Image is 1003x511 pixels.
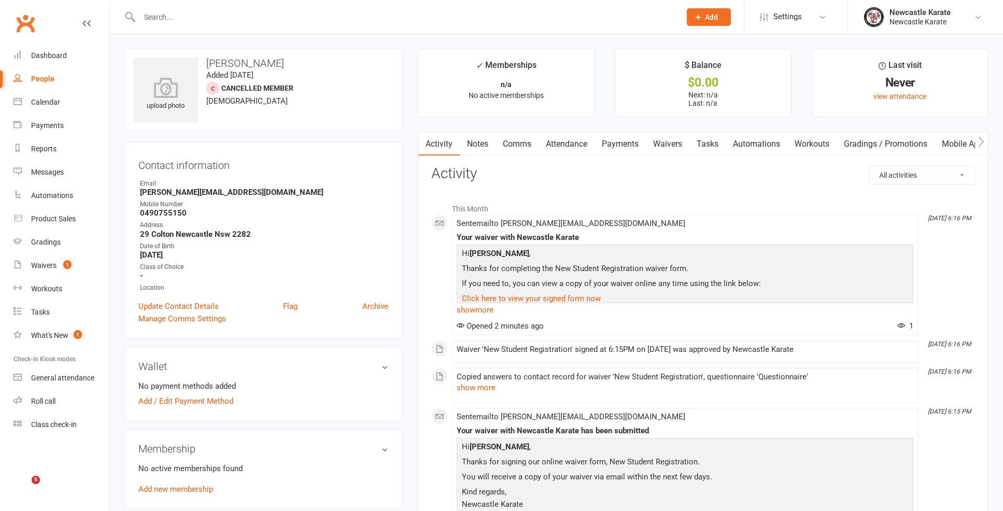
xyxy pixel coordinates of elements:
a: Dashboard [13,44,109,67]
div: Memberships [476,59,536,78]
div: Newcastle Karate [889,8,951,17]
div: Last visit [879,59,922,77]
li: No payment methods added [138,380,388,392]
div: Address [140,220,388,230]
a: Flag [283,300,298,313]
p: Hi , [459,441,911,456]
a: Notes [460,132,496,156]
strong: - [140,271,388,280]
h3: Membership [138,443,388,455]
a: Add / Edit Payment Method [138,395,233,407]
a: Mobile App [935,132,991,156]
button: show more [457,381,496,394]
div: Calendar [31,98,60,106]
a: Activity [418,132,460,156]
a: Calendar [13,91,109,114]
a: Gradings / Promotions [837,132,935,156]
div: Location [140,283,388,293]
strong: [PERSON_NAME][EMAIL_ADDRESS][DOMAIN_NAME] [140,188,388,197]
strong: 0490755150 [140,208,388,218]
a: What's New1 [13,324,109,347]
span: 1 [74,330,82,339]
div: Automations [31,191,73,200]
a: Manage Comms Settings [138,313,226,325]
div: $0.00 [625,77,782,88]
img: thumb_image1757378539.png [864,7,884,27]
div: Mobile Number [140,200,388,209]
a: Tasks [689,132,726,156]
a: Tasks [13,301,109,324]
i: [DATE] 6:16 PM [928,368,971,375]
a: Gradings [13,231,109,254]
a: Comms [496,132,539,156]
a: Workouts [13,277,109,301]
a: Workouts [787,132,837,156]
div: Tasks [31,308,50,316]
div: Class check-in [31,420,77,429]
div: upload photo [133,77,198,111]
p: If you need to, you can view a copy of your waiver online any time using the link below: [459,277,911,292]
a: Add new membership [138,485,213,494]
span: 5 [32,476,40,484]
div: Your waiver with Newcastle Karate has been submitted [457,427,913,435]
i: [DATE] 6:16 PM [928,215,971,222]
div: Payments [31,121,64,130]
p: No active memberships found [138,462,388,475]
i: [DATE] 6:16 PM [928,340,971,348]
a: Reports [13,137,109,161]
i: [DATE] 6:15 PM [928,408,971,415]
span: 1 [63,260,72,269]
span: Settings [773,5,802,29]
strong: [PERSON_NAME] [470,249,529,258]
a: view attendance [873,92,926,101]
span: Add [705,13,718,21]
span: 1 [897,321,913,331]
strong: [DATE] [140,250,388,260]
div: Newcastle Karate [889,17,951,26]
div: Dashboard [31,51,67,60]
strong: [PERSON_NAME] [470,442,529,451]
a: Roll call [13,390,109,413]
a: Payments [595,132,646,156]
a: Update Contact Details [138,300,219,313]
span: No active memberships [469,91,544,100]
div: $ Balance [685,59,722,77]
div: Your waiver with Newcastle Karate [457,233,913,242]
div: Workouts [31,285,62,293]
a: Automations [13,184,109,207]
a: General attendance kiosk mode [13,366,109,390]
iframe: Intercom live chat [10,476,35,501]
input: Search... [136,10,673,24]
span: Cancelled member [221,84,293,92]
strong: 29 Colton Newcastle Nsw 2282 [140,230,388,239]
p: Hi , [459,247,911,262]
div: Waivers [31,261,56,269]
div: Gradings [31,238,61,246]
div: Copied answers to contact record for waiver 'New Student Registration', questionnaire 'Questionna... [457,373,913,381]
span: Opened 2 minutes ago [457,321,544,331]
div: Email [140,179,388,189]
div: What's New [31,331,68,339]
a: Automations [726,132,787,156]
li: This Month [431,198,975,215]
div: Date of Birth [140,242,388,251]
time: Added [DATE] [206,70,253,80]
button: Add [687,8,731,26]
a: Product Sales [13,207,109,231]
p: You will receive a copy of your waiver via email within the next few days. [459,471,911,486]
a: Waivers 1 [13,254,109,277]
p: Next: n/a Last: n/a [625,91,782,107]
a: Attendance [539,132,595,156]
span: [DEMOGRAPHIC_DATA] [206,96,288,106]
div: Roll call [31,397,55,405]
a: Class kiosk mode [13,413,109,436]
a: show more [457,303,913,317]
a: Messages [13,161,109,184]
a: Payments [13,114,109,137]
h3: Activity [431,166,975,182]
div: Never [822,77,979,88]
div: Messages [31,168,64,176]
a: Waivers [646,132,689,156]
div: General attendance [31,374,94,382]
strong: n/a [501,80,512,89]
